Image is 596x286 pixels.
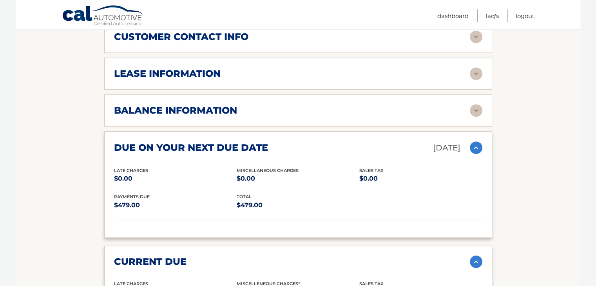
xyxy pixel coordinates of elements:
[114,200,237,211] p: $479.00
[470,31,482,43] img: accordion-rest.svg
[359,168,384,173] span: Sales Tax
[62,5,144,28] a: Cal Automotive
[470,67,482,80] img: accordion-rest.svg
[114,256,187,268] h2: current due
[114,194,150,199] span: Payments Due
[470,141,482,154] img: accordion-active.svg
[516,9,534,22] a: Logout
[237,173,359,184] p: $0.00
[114,31,248,43] h2: customer contact info
[114,68,221,80] h2: lease information
[114,142,268,154] h2: due on your next due date
[114,168,148,173] span: Late Charges
[433,141,460,155] p: [DATE]
[237,168,299,173] span: Miscellaneous Charges
[237,194,252,199] span: total
[470,255,482,268] img: accordion-active.svg
[114,105,237,116] h2: balance information
[470,104,482,117] img: accordion-rest.svg
[114,173,237,184] p: $0.00
[485,9,499,22] a: FAQ's
[437,9,469,22] a: Dashboard
[359,173,482,184] p: $0.00
[237,200,359,211] p: $479.00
